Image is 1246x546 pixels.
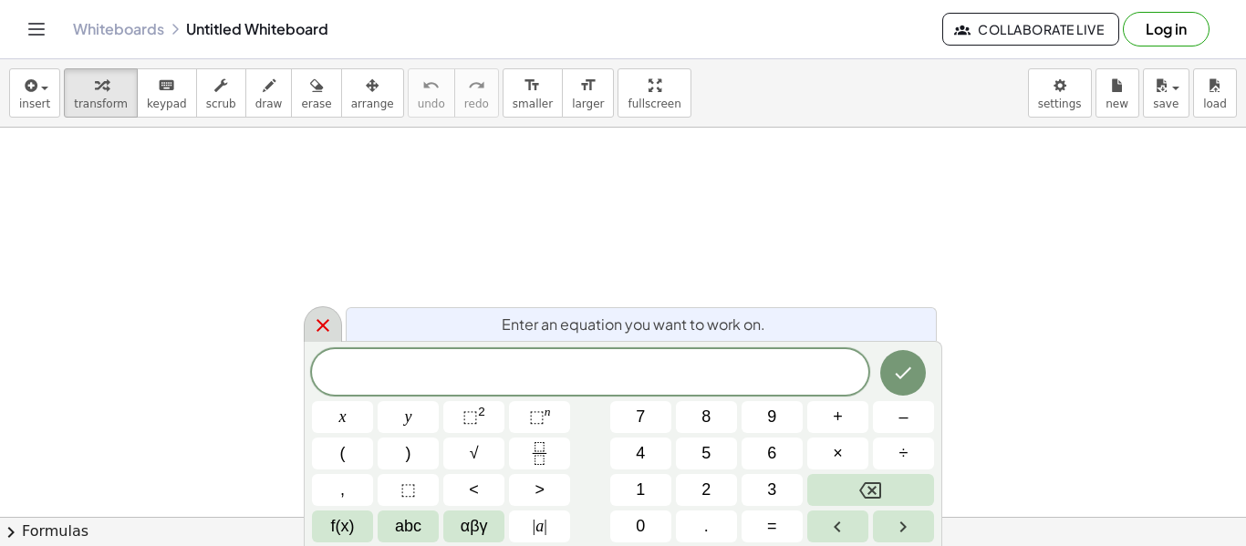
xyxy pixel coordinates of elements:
button: Right arrow [873,510,934,542]
span: new [1106,98,1128,110]
button: format_sizelarger [562,68,614,118]
button: Toggle navigation [22,15,51,44]
button: insert [9,68,60,118]
span: undo [418,98,445,110]
span: abc [395,514,421,539]
sup: n [545,405,551,418]
span: transform [74,98,128,110]
span: larger [572,98,604,110]
button: Plus [807,401,868,433]
button: 6 [742,438,803,469]
button: Greater than [509,474,570,506]
span: save [1153,98,1179,110]
button: Functions [312,510,373,542]
span: insert [19,98,50,110]
span: settings [1038,98,1082,110]
span: 5 [701,441,711,466]
span: load [1203,98,1227,110]
span: draw [255,98,283,110]
button: y [378,401,439,433]
span: . [704,514,709,539]
span: ⬚ [529,407,545,426]
button: Equals [742,510,803,542]
span: | [544,517,547,535]
button: 0 [610,510,671,542]
sup: 2 [478,405,485,418]
button: Absolute value [509,510,570,542]
button: draw [245,68,293,118]
button: 3 [742,474,803,506]
span: 0 [636,514,645,539]
span: 1 [636,478,645,502]
button: 4 [610,438,671,469]
span: 2 [701,478,711,502]
button: settings [1028,68,1092,118]
button: keyboardkeypad [137,68,197,118]
button: Squared [443,401,504,433]
span: – [898,405,908,429]
button: Minus [873,401,934,433]
span: 6 [767,441,776,466]
button: Done [880,350,926,396]
button: transform [64,68,138,118]
button: ) [378,438,439,469]
span: f(x) [331,514,355,539]
button: save [1143,68,1189,118]
span: erase [301,98,331,110]
span: αβγ [461,514,488,539]
span: 9 [767,405,776,429]
span: y [405,405,412,429]
i: keyboard [158,75,175,97]
span: x [339,405,347,429]
span: , [340,478,345,502]
button: redoredo [454,68,499,118]
span: ) [406,441,411,466]
button: Less than [443,474,504,506]
button: Fraction [509,438,570,469]
button: . [676,510,737,542]
button: ( [312,438,373,469]
span: + [833,405,843,429]
button: format_sizesmaller [503,68,563,118]
a: Whiteboards [73,20,164,38]
button: Placeholder [378,474,439,506]
span: keypad [147,98,187,110]
span: fullscreen [628,98,680,110]
button: Alphabet [378,510,439,542]
button: scrub [196,68,246,118]
button: 7 [610,401,671,433]
i: redo [468,75,485,97]
button: x [312,401,373,433]
span: 4 [636,441,645,466]
button: Times [807,438,868,469]
button: arrange [341,68,404,118]
span: | [533,517,536,535]
span: > [535,478,545,502]
span: 8 [701,405,711,429]
span: ( [340,441,346,466]
button: fullscreen [618,68,690,118]
button: undoundo [408,68,455,118]
button: load [1193,68,1237,118]
button: Left arrow [807,510,868,542]
span: × [833,441,843,466]
span: scrub [206,98,236,110]
button: Square root [443,438,504,469]
span: Enter an equation you want to work on. [502,314,765,335]
button: Greek alphabet [443,510,504,542]
span: < [469,478,479,502]
i: undo [422,75,440,97]
button: , [312,474,373,506]
span: redo [464,98,489,110]
span: ⬚ [462,407,478,426]
button: 1 [610,474,671,506]
button: 9 [742,401,803,433]
button: erase [291,68,341,118]
span: arrange [351,98,394,110]
button: Divide [873,438,934,469]
button: 2 [676,474,737,506]
span: smaller [513,98,553,110]
button: 5 [676,438,737,469]
span: Collaborate Live [958,21,1104,37]
i: format_size [579,75,597,97]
